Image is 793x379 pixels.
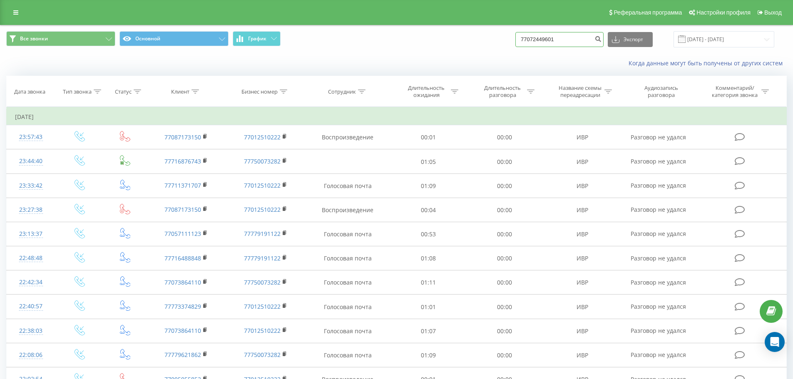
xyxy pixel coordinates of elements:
[631,133,686,141] font: Разговор не удался
[629,59,787,67] a: Когда данные могут быть получены от других систем
[6,31,115,46] button: Все звонки
[497,133,512,141] font: 00:00
[244,181,281,189] a: 77012510222
[164,351,201,359] a: 77779621862
[19,230,42,238] font: 23:13:37
[631,157,686,165] font: Разговор не удался
[421,133,436,141] font: 00:01
[19,206,42,213] font: 23:27:38
[164,327,201,334] a: 77073864110
[324,327,372,335] font: Голосовая почта
[577,158,588,166] font: ИВР
[241,88,278,95] font: Бизнес номер
[14,88,45,95] font: Дата звонка
[421,327,436,335] font: 01:07
[164,230,201,238] a: 77057111123
[421,206,436,214] font: 00:04
[577,206,588,214] font: ИВР
[631,254,686,262] font: Разговор не удался
[164,133,201,141] a: 77087173150
[248,35,266,42] font: График
[164,278,201,286] a: 77073864110
[244,230,281,238] a: 77779191122
[244,133,281,141] a: 77012510222
[631,278,686,286] font: Разговор не удался
[324,254,372,262] font: Голосовая почта
[631,181,686,189] font: Разговор не удался
[644,84,678,99] font: Аудиозапись разговора
[515,32,604,47] input: Поиск по номеру
[119,31,229,46] button: Основной
[421,230,436,238] font: 00:53
[19,254,42,262] font: 22:48:48
[577,279,588,287] font: ИВР
[408,84,445,99] font: Длительность ожидания
[20,35,48,42] font: Все звонки
[631,230,686,238] font: Разговор не удался
[324,351,372,359] font: Голосовая почта
[19,302,42,310] font: 22:40:57
[324,182,372,190] font: Голосовая почта
[764,9,782,16] font: Выход
[421,182,436,190] font: 01:09
[19,278,42,286] font: 22:42:34
[614,9,682,16] font: Реферальная программа
[484,84,521,99] font: Длительность разговора
[244,302,281,310] a: 77012510222
[164,157,201,165] a: 77716876743
[244,206,281,213] a: 77012510222
[631,327,686,334] font: Разговор не удался
[631,206,686,213] font: Разговор не удался
[324,230,372,238] font: Голосовая почта
[577,230,588,238] font: ИВР
[328,88,356,95] font: Сотрудник
[244,254,281,262] a: 77779191122
[19,133,42,141] font: 23:57:43
[577,133,588,141] font: ИВР
[244,278,281,286] a: 77750073282
[624,36,643,43] font: Экспорт
[608,32,653,47] button: Экспорт
[164,254,201,262] a: 77716488848
[19,157,42,165] font: 23:44:40
[135,35,160,42] font: Основной
[497,254,512,262] font: 00:00
[171,88,189,95] font: Клиент
[322,133,373,141] font: Воспроизведение
[63,88,92,95] font: Тип звонка
[164,206,201,213] a: 77087173150
[497,158,512,166] font: 00:00
[629,59,783,67] font: Когда данные могут быть получены от других систем
[244,157,281,165] a: 77750073282
[497,351,512,359] font: 00:00
[164,181,201,189] font: 77711371707
[421,254,436,262] font: 01:08
[577,351,588,359] font: ИВР
[696,9,751,16] font: Настройки профиля
[324,303,372,311] font: Голосовая почта
[324,279,372,287] font: Голосовая почта
[421,303,436,311] font: 01:01
[497,230,512,238] font: 00:00
[497,279,512,287] font: 00:00
[559,84,602,99] font: Название схемы переадресации
[577,303,588,311] font: ИВР
[19,351,42,359] font: 22:08:06
[497,303,512,311] font: 00:00
[421,351,436,359] font: 01:09
[164,302,201,310] a: 77773374829
[244,351,281,359] a: 77750073282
